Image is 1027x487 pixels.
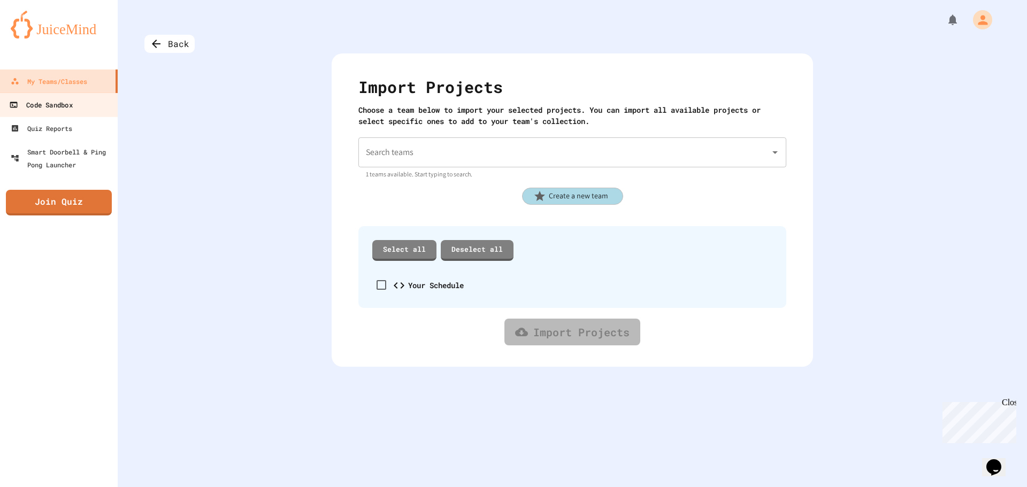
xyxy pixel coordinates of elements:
a: Import Projects [504,319,640,345]
p: 1 teams available. Start typing to search. [366,169,779,180]
div: Back [144,35,195,53]
div: Create a new team [522,188,623,205]
button: Open [768,145,783,160]
div: Chat with us now!Close [4,4,74,68]
div: Smart Doorbell & Ping Pong Launcher [11,145,113,171]
a: Deselect all [441,240,513,261]
span: Create a new team [543,190,614,202]
div: Code Sandbox [9,98,72,112]
div: My Teams/Classes [11,75,87,88]
div: My Notifications [926,11,962,29]
a: Join Quiz [6,190,112,215]
iframe: chat widget [982,444,1016,476]
div: Import Projects [358,75,786,104]
a: Select all [372,240,436,261]
div: My Account [962,7,995,32]
div: Choose a team below to import your selected projects. You can import all available projects or se... [358,104,786,127]
div: Quiz Reports [11,122,72,135]
iframe: chat widget [938,398,1016,443]
div: Your Schedule [408,280,464,291]
img: logo-orange.svg [11,11,107,38]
